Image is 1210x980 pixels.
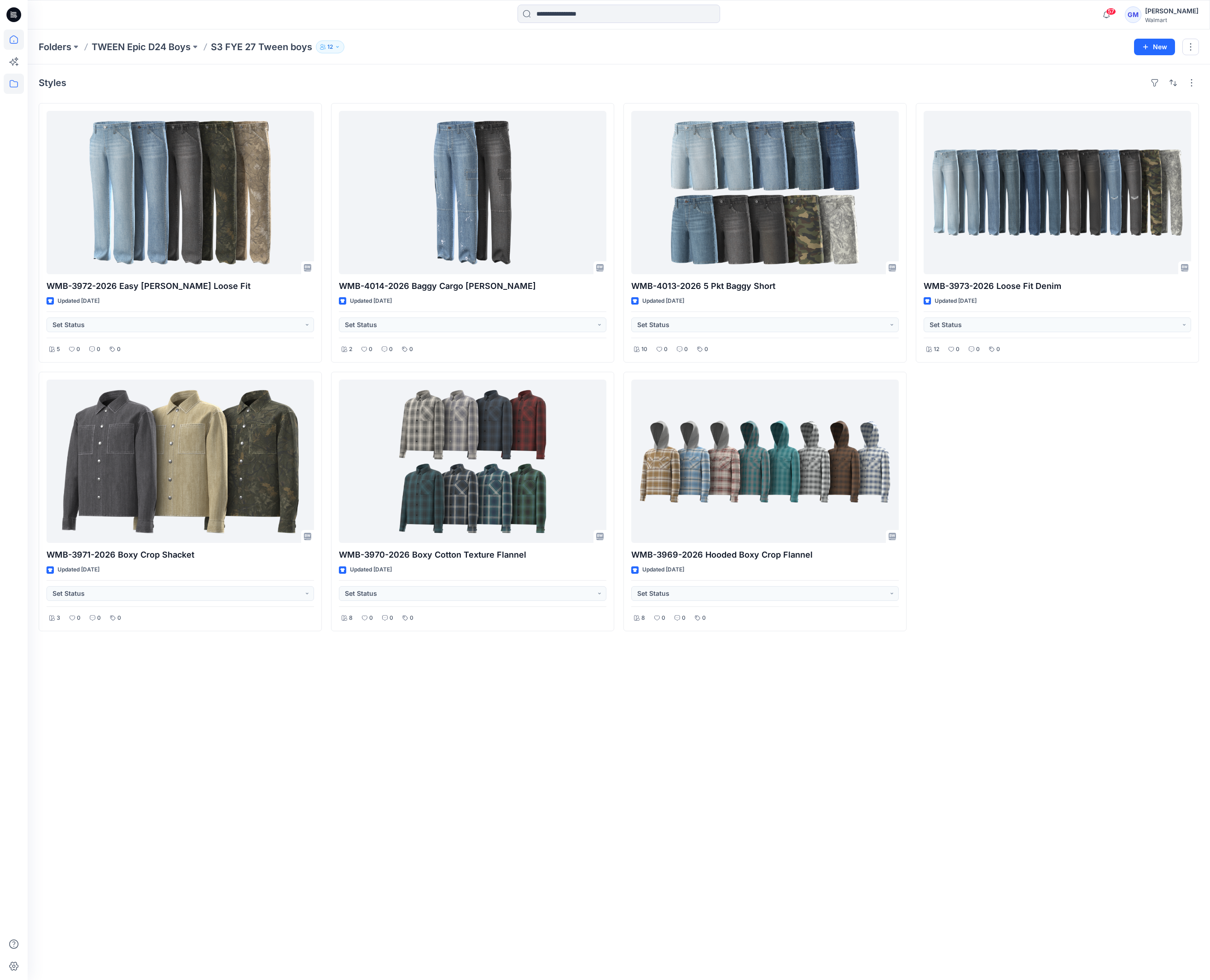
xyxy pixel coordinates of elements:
[389,345,393,354] p: 0
[117,613,121,623] p: 0
[704,345,708,354] p: 0
[97,613,101,623] p: 0
[924,280,1191,293] p: WMB-3973-2026 Loose Fit Denim
[642,296,684,306] p: Updated [DATE]
[996,345,1000,354] p: 0
[1145,17,1198,23] div: Walmart
[631,111,899,274] a: WMB-4013-2026 5 Pkt Baggy Short
[641,345,647,354] p: 10
[57,613,60,623] p: 3
[631,548,899,561] p: WMB-3969-2026 Hooded Boxy Crop Flannel
[350,565,392,575] p: Updated [DATE]
[316,40,344,53] button: 12
[1134,39,1175,55] button: New
[39,40,71,53] a: Folders
[409,345,413,354] p: 0
[662,613,665,623] p: 0
[935,296,977,306] p: Updated [DATE]
[327,42,333,52] p: 12
[350,296,392,306] p: Updated [DATE]
[339,548,606,561] p: WMB-3970-2026 Boxy Cotton Texture Flannel
[39,77,66,88] h4: Styles
[410,613,413,623] p: 0
[684,345,688,354] p: 0
[47,548,314,561] p: WMB-3971-2026 Boxy Crop Shacket
[339,380,606,543] a: WMB-3970-2026 Boxy Cotton Texture Flannel
[956,345,960,354] p: 0
[339,111,606,274] a: WMB-4014-2026 Baggy Cargo Jean
[369,613,373,623] p: 0
[642,565,684,575] p: Updated [DATE]
[1106,8,1116,15] span: 57
[58,565,99,575] p: Updated [DATE]
[117,345,121,354] p: 0
[682,613,686,623] p: 0
[339,280,606,293] p: WMB-4014-2026 Baggy Cargo [PERSON_NAME]
[97,345,100,354] p: 0
[369,345,372,354] p: 0
[1125,6,1141,23] div: GM
[631,380,899,543] a: WMB-3969-2026 Hooded Boxy Crop Flannel
[58,296,99,306] p: Updated [DATE]
[390,613,393,623] p: 0
[47,380,314,543] a: WMB-3971-2026 Boxy Crop Shacket
[934,345,939,354] p: 12
[664,345,668,354] p: 0
[211,40,312,53] p: S3 FYE 27 Tween boys
[349,613,353,623] p: 8
[92,40,191,53] a: TWEEN Epic D24 Boys
[47,280,314,293] p: WMB-3972-2026 Easy [PERSON_NAME] Loose Fit
[349,345,352,354] p: 2
[47,111,314,274] a: WMB-3972-2026 Easy Carpenter Loose Fit
[702,613,706,623] p: 0
[1145,6,1198,17] div: [PERSON_NAME]
[76,345,80,354] p: 0
[57,345,60,354] p: 5
[631,280,899,293] p: WMB-4013-2026 5 Pkt Baggy Short
[924,111,1191,274] a: WMB-3973-2026 Loose Fit Denim
[641,613,645,623] p: 8
[976,345,980,354] p: 0
[77,613,81,623] p: 0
